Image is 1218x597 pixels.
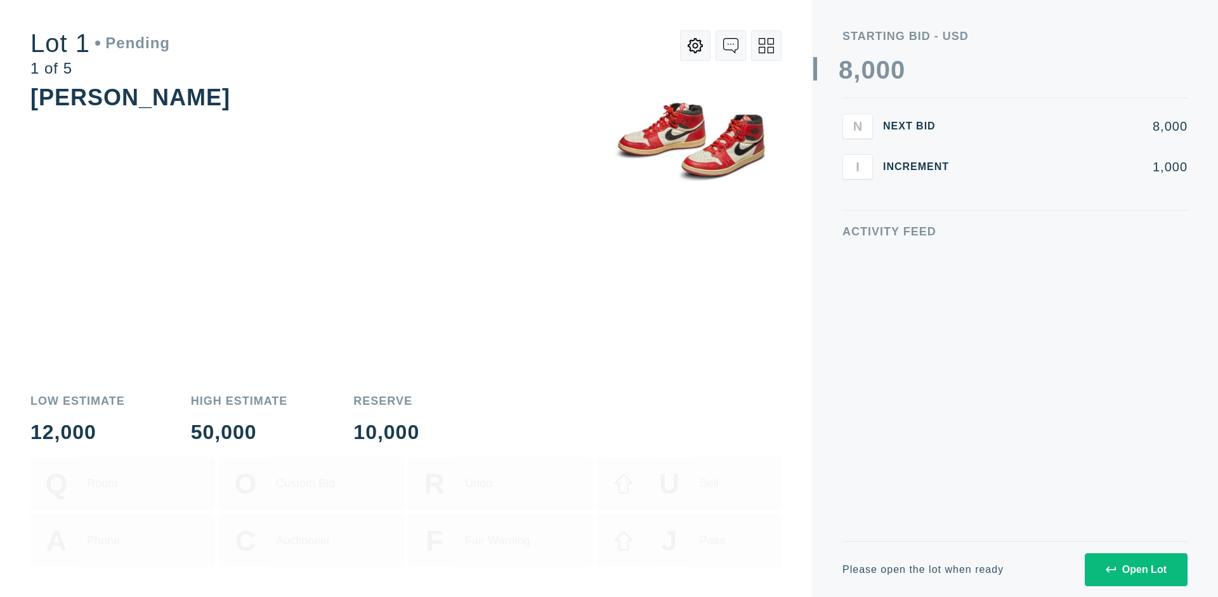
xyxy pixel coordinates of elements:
div: Lot 1 [30,30,170,56]
button: Open Lot [1085,553,1188,586]
div: 12,000 [30,422,125,442]
span: N [853,119,862,133]
div: Low Estimate [30,395,125,407]
div: 50,000 [191,422,288,442]
div: 8 [839,57,853,82]
button: N [842,114,873,139]
div: Pending [95,36,170,51]
div: Next Bid [883,121,959,131]
div: Activity Feed [842,226,1188,237]
div: 1,000 [969,161,1188,173]
div: Increment [883,162,959,172]
div: Please open the lot when ready [842,565,1004,575]
div: , [853,57,861,311]
div: High Estimate [191,395,288,407]
div: Open Lot [1106,564,1167,575]
div: [PERSON_NAME] [30,84,230,110]
div: 0 [876,57,891,82]
div: Reserve [353,395,419,407]
div: 1 of 5 [30,61,170,76]
div: 0 [891,57,905,82]
div: 0 [861,57,875,82]
div: 8,000 [969,120,1188,133]
div: Starting Bid - USD [842,30,1188,42]
button: I [842,154,873,180]
div: 10,000 [353,422,419,442]
span: I [856,159,860,174]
